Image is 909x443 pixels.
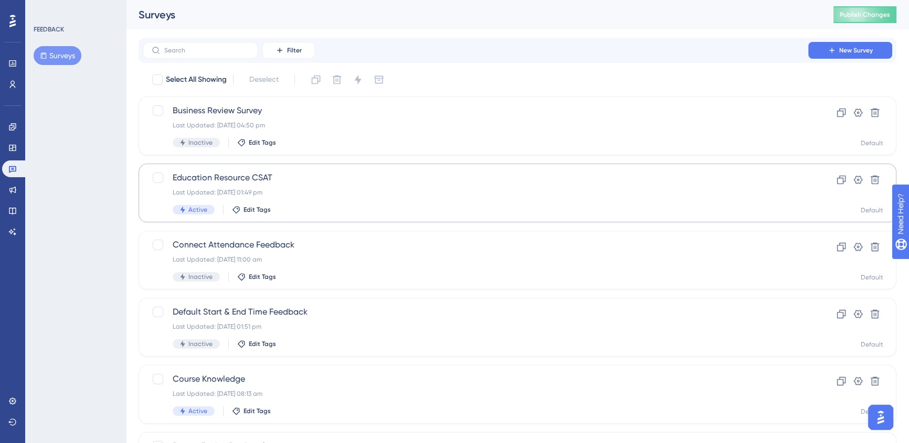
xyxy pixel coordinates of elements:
[25,3,66,15] span: Need Help?
[173,306,778,318] span: Default Start & End Time Feedback
[188,138,213,147] span: Inactive
[249,273,276,281] span: Edit Tags
[173,104,778,117] span: Business Review Survey
[262,42,315,59] button: Filter
[861,407,883,416] div: Default
[237,340,276,348] button: Edit Tags
[861,273,883,282] div: Default
[861,340,883,349] div: Default
[34,25,64,34] div: FEEDBACK
[249,340,276,348] span: Edit Tags
[240,70,288,89] button: Deselect
[865,402,896,433] iframe: UserGuiding AI Assistant Launcher
[249,73,279,86] span: Deselect
[188,407,207,415] span: Active
[861,206,883,214] div: Default
[166,73,227,86] span: Select All Showing
[34,46,81,65] button: Surveys
[139,7,807,22] div: Surveys
[173,239,778,251] span: Connect Attendance Feedback
[249,138,276,147] span: Edit Tags
[173,171,778,184] span: Education Resource CSAT
[232,206,271,214] button: Edit Tags
[164,47,249,54] input: Search
[808,42,892,59] button: New Survey
[188,273,213,281] span: Inactive
[188,340,213,348] span: Inactive
[840,10,890,19] span: Publish Changes
[173,322,778,331] div: Last Updated: [DATE] 01:51 pm
[839,46,873,55] span: New Survey
[287,46,302,55] span: Filter
[173,188,778,197] div: Last Updated: [DATE] 01:49 pm
[173,373,778,385] span: Course Knowledge
[173,121,778,129] div: Last Updated: [DATE] 04:50 pm
[833,6,896,23] button: Publish Changes
[237,138,276,147] button: Edit Tags
[861,139,883,147] div: Default
[232,407,271,415] button: Edit Tags
[237,273,276,281] button: Edit Tags
[173,255,778,264] div: Last Updated: [DATE] 11:00 am
[244,206,271,214] span: Edit Tags
[244,407,271,415] span: Edit Tags
[188,206,207,214] span: Active
[173,390,778,398] div: Last Updated: [DATE] 08:13 am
